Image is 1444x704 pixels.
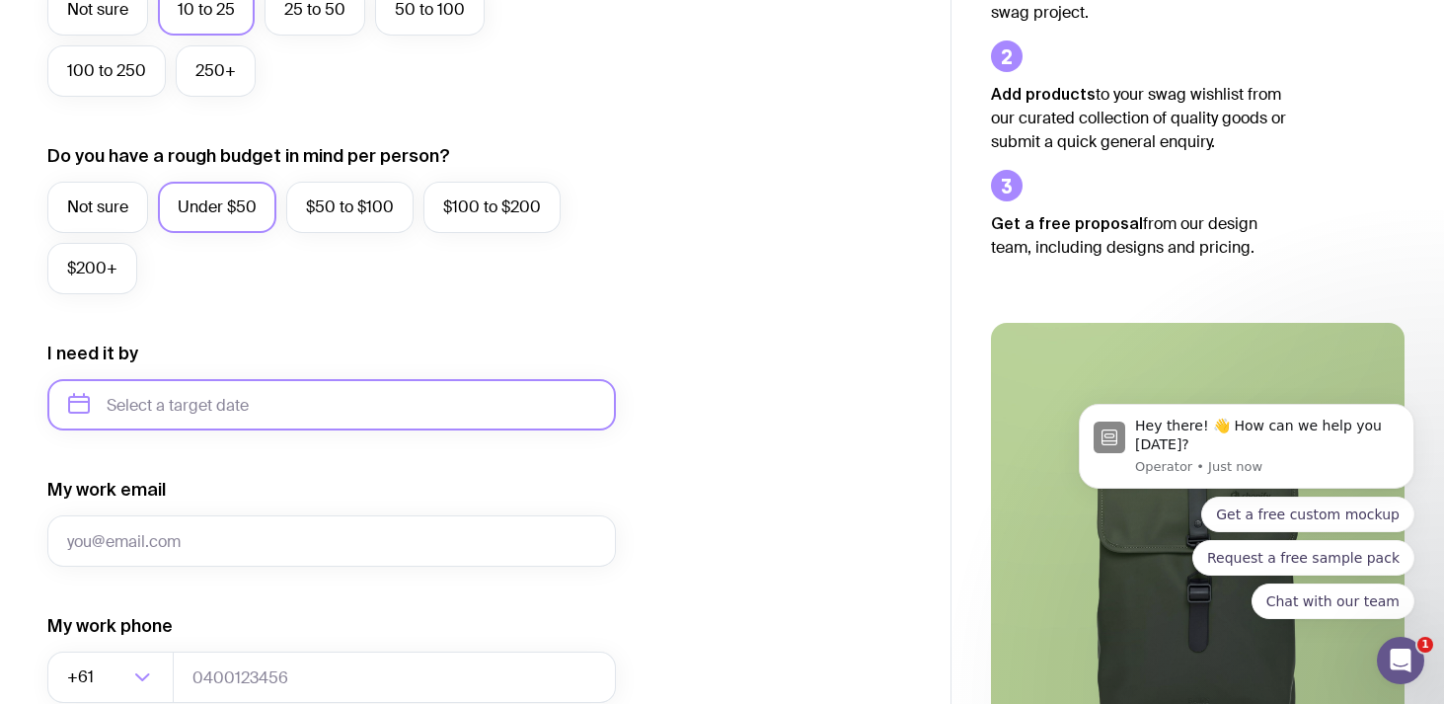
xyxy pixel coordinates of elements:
label: $200+ [47,243,137,294]
strong: Add products [991,85,1096,103]
p: from our design team, including designs and pricing. [991,211,1287,260]
label: $50 to $100 [286,182,414,233]
span: +61 [67,652,98,703]
label: Under $50 [158,182,276,233]
input: you@email.com [47,515,616,567]
strong: Get a free proposal [991,214,1143,232]
input: Search for option [98,652,128,703]
span: 1 [1417,637,1433,653]
label: I need it by [47,342,138,365]
input: 0400123456 [173,652,616,703]
label: My work phone [47,614,173,638]
input: Select a target date [47,379,616,430]
p: to your swag wishlist from our curated collection of quality goods or submit a quick general enqu... [991,82,1287,154]
label: 250+ [176,45,256,97]
iframe: Intercom live chat [1377,637,1424,684]
iframe: Intercom notifications message [1049,252,1444,651]
label: Not sure [47,182,148,233]
label: $100 to $200 [423,182,561,233]
label: 100 to 250 [47,45,166,97]
div: Search for option [47,652,174,703]
label: My work email [47,478,166,502]
label: Do you have a rough budget in mind per person? [47,144,450,168]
